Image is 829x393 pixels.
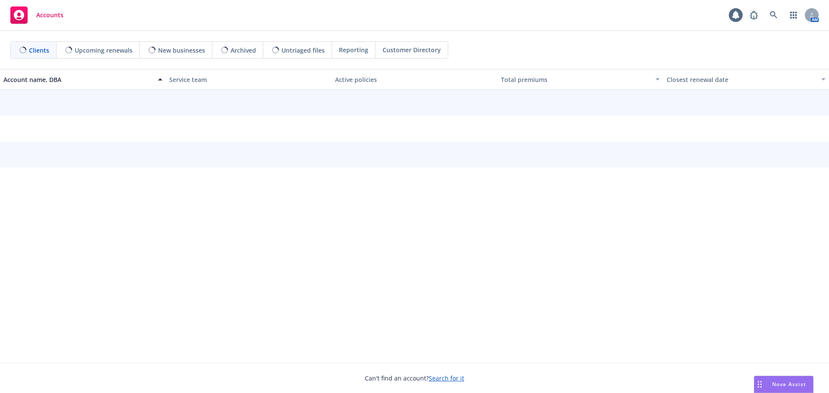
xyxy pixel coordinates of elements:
button: Total premiums [497,69,663,90]
span: Nova Assist [772,380,806,388]
div: Closest renewal date [667,75,816,84]
div: Active policies [335,75,494,84]
button: Closest renewal date [663,69,829,90]
button: Nova Assist [754,376,813,393]
div: Total premiums [501,75,650,84]
span: Accounts [36,12,63,19]
span: Archived [231,46,256,55]
a: Search [765,6,782,24]
span: Upcoming renewals [75,46,133,55]
span: Clients [29,46,49,55]
span: New businesses [158,46,205,55]
button: Service team [166,69,332,90]
span: Can't find an account? [365,374,464,383]
div: Drag to move [754,376,765,393]
div: Service team [169,75,328,84]
span: Untriaged files [282,46,325,55]
a: Switch app [785,6,802,24]
button: Active policies [332,69,497,90]
div: Account name, DBA [3,75,153,84]
span: Customer Directory [383,45,441,54]
a: Accounts [7,3,67,27]
a: Report a Bug [745,6,763,24]
a: Search for it [429,374,464,382]
span: Reporting [339,45,368,54]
